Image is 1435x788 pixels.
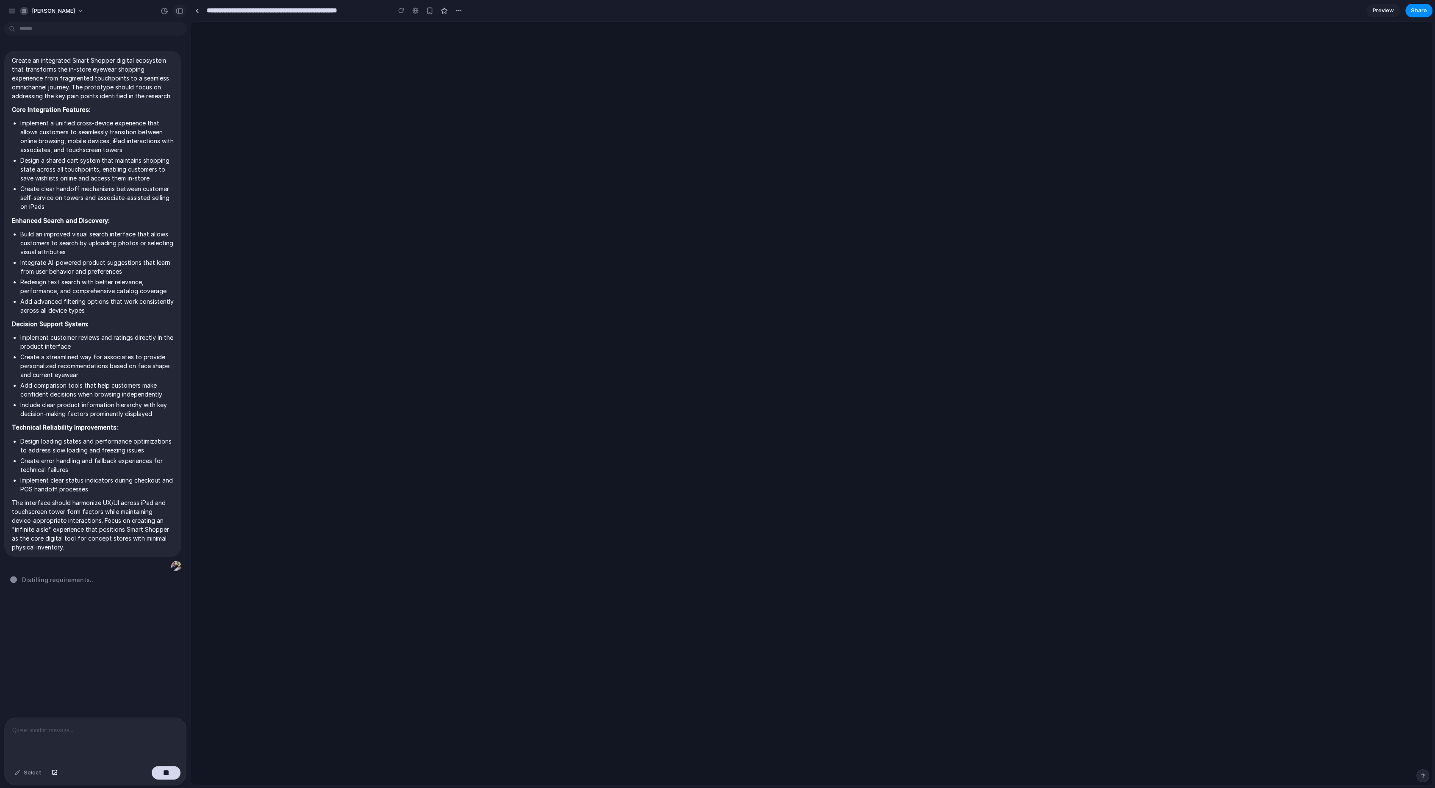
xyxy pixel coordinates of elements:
[20,230,174,256] li: Build an improved visual search interface that allows customers to search by uploading photos or ...
[22,575,93,584] span: Distilling requirements ..
[12,424,118,431] strong: Technical Reliability Improvements:
[20,456,174,474] li: Create error handling and fallback experiences for technical failures
[12,56,174,100] p: Create an integrated Smart Shopper digital ecosystem that transforms the in-store eyewear shoppin...
[1405,4,1432,17] button: Share
[20,277,174,295] li: Redesign text search with better relevance, performance, and comprehensive catalog coverage
[20,381,174,399] li: Add comparison tools that help customers make confident decisions when browsing independently
[12,217,110,224] strong: Enhanced Search and Discovery:
[20,297,174,315] li: Add advanced filtering options that work consistently across all device types
[12,320,89,327] strong: Decision Support System:
[32,7,75,15] span: [PERSON_NAME]
[1411,6,1427,15] span: Share
[20,333,174,351] li: Implement customer reviews and ratings directly in the product interface
[20,476,174,494] li: Implement clear status indicators during checkout and POS handoff processes
[20,437,174,455] li: Design loading states and performance optimizations to address slow loading and freezing issues
[20,119,174,154] li: Implement a unified cross-device experience that allows customers to seamlessly transition betwee...
[17,4,88,18] button: [PERSON_NAME]
[1373,6,1394,15] span: Preview
[20,184,174,211] li: Create clear handoff mechanisms between customer self-service on towers and associate-assisted se...
[20,258,174,276] li: Integrate AI-powered product suggestions that learn from user behavior and preferences
[20,352,174,379] li: Create a streamlined way for associates to provide personalized recommendations based on face sha...
[20,156,174,183] li: Design a shared cart system that maintains shopping state across all touchpoints, enabling custom...
[1366,4,1400,17] a: Preview
[20,400,174,418] li: Include clear product information hierarchy with key decision-making factors prominently displayed
[12,106,91,113] strong: Core Integration Features:
[12,498,174,552] p: The interface should harmonize UX/UI across iPad and touchscreen tower form factors while maintai...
